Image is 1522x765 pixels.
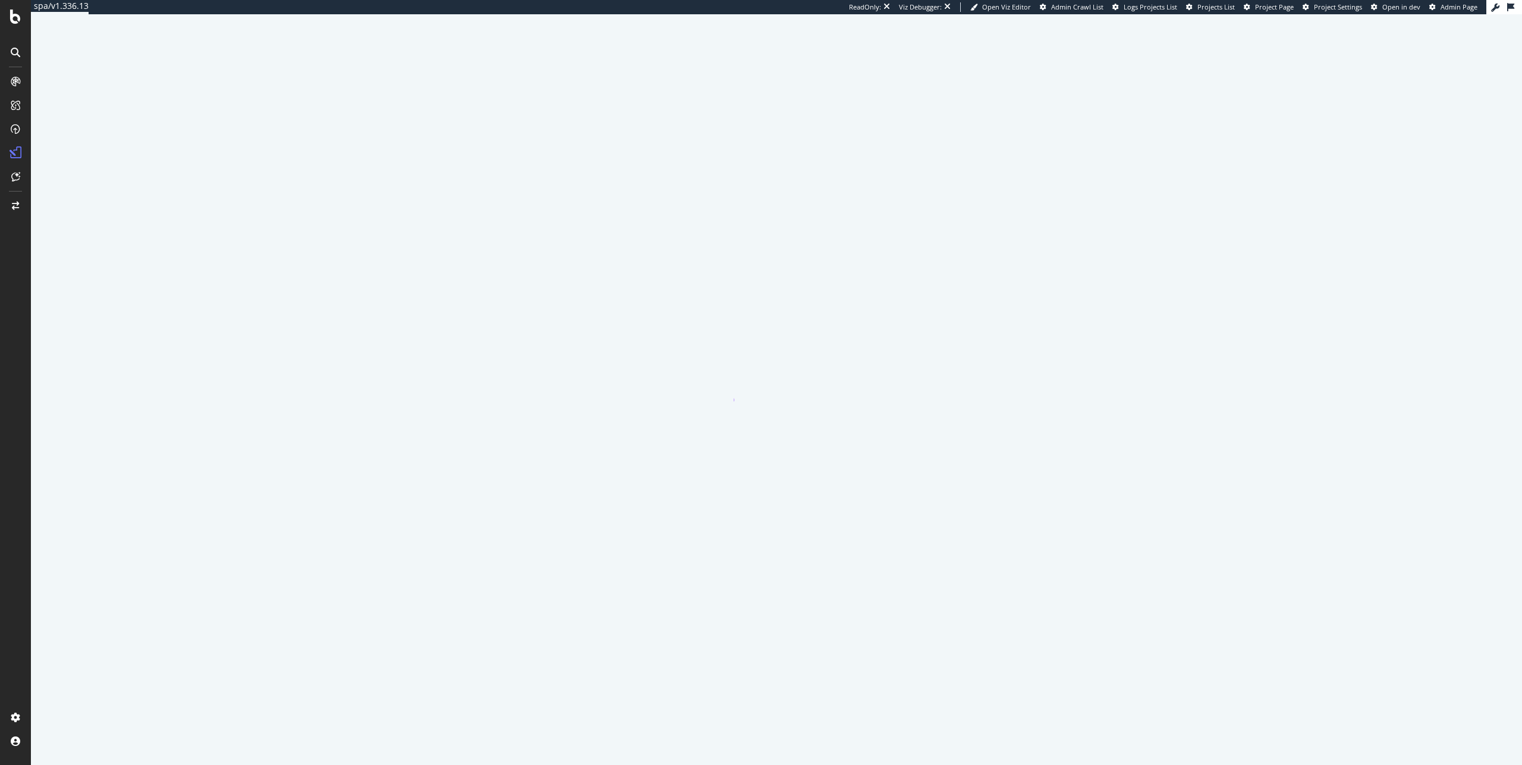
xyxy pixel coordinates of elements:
[970,2,1031,12] a: Open Viz Editor
[1112,2,1177,12] a: Logs Projects List
[899,2,942,12] div: Viz Debugger:
[1124,2,1177,11] span: Logs Projects List
[1051,2,1103,11] span: Admin Crawl List
[1441,2,1477,11] span: Admin Page
[1371,2,1420,12] a: Open in dev
[1314,2,1362,11] span: Project Settings
[982,2,1031,11] span: Open Viz Editor
[1382,2,1420,11] span: Open in dev
[1244,2,1294,12] a: Project Page
[1303,2,1362,12] a: Project Settings
[1255,2,1294,11] span: Project Page
[1040,2,1103,12] a: Admin Crawl List
[1197,2,1235,11] span: Projects List
[849,2,881,12] div: ReadOnly:
[1429,2,1477,12] a: Admin Page
[734,359,819,402] div: animation
[1186,2,1235,12] a: Projects List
